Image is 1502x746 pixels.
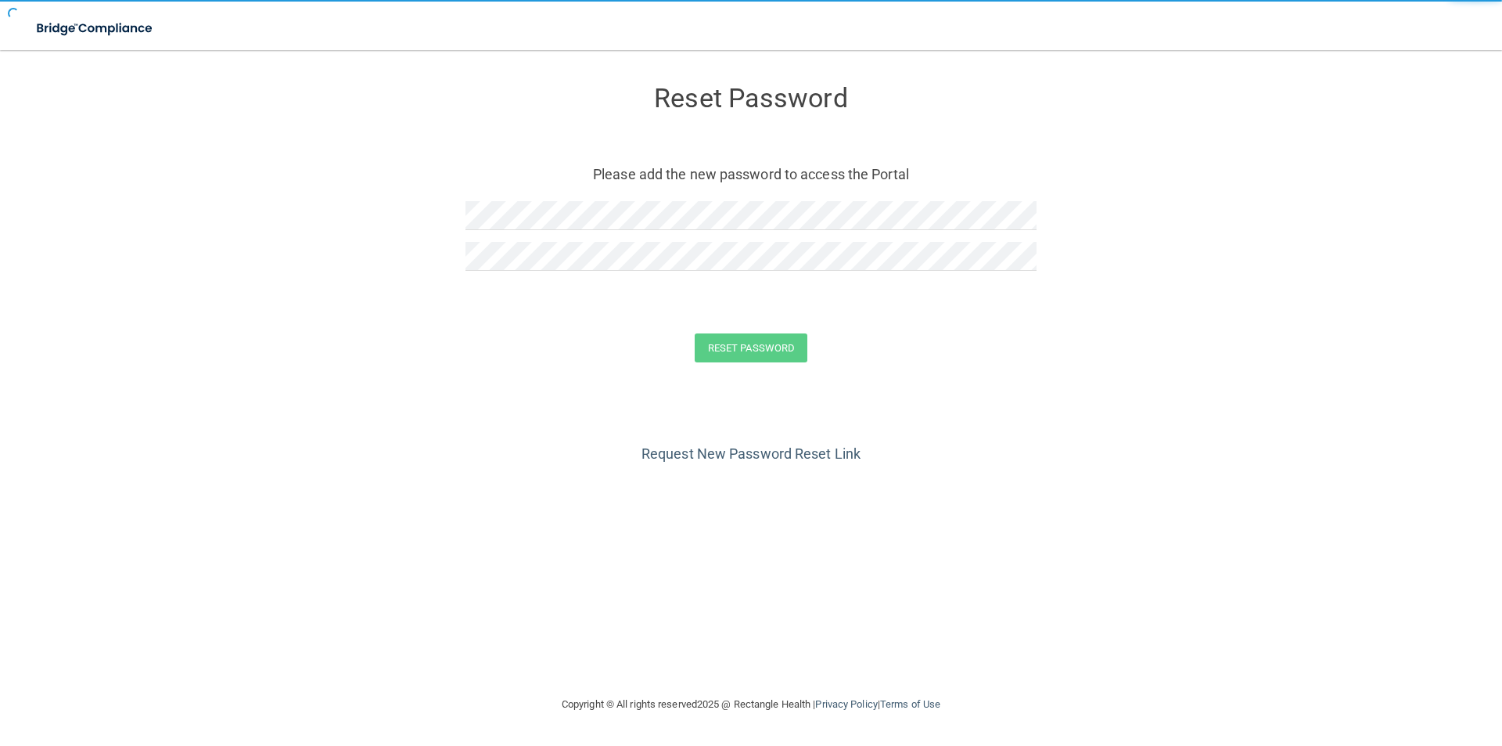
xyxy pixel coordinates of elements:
[695,333,807,362] button: Reset Password
[465,84,1037,113] h3: Reset Password
[23,13,167,45] img: bridge_compliance_login_screen.278c3ca4.svg
[465,679,1037,730] div: Copyright © All rights reserved 2025 @ Rectangle Health | |
[641,445,861,462] a: Request New Password Reset Link
[815,698,877,710] a: Privacy Policy
[477,161,1025,187] p: Please add the new password to access the Portal
[880,698,940,710] a: Terms of Use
